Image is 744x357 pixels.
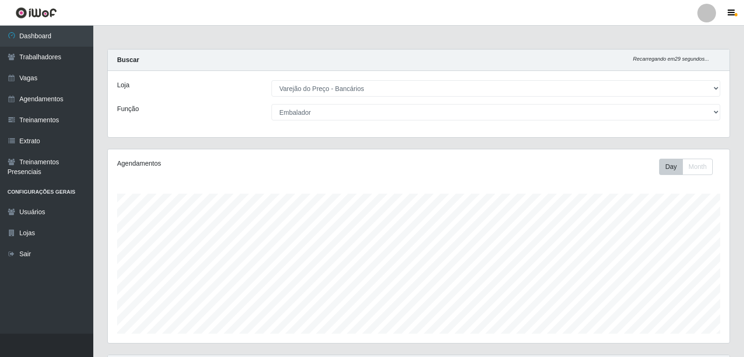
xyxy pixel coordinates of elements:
[633,56,709,62] i: Recarregando em 29 segundos...
[659,159,713,175] div: First group
[117,159,360,168] div: Agendamentos
[682,159,713,175] button: Month
[117,104,139,114] label: Função
[659,159,720,175] div: Toolbar with button groups
[117,80,129,90] label: Loja
[659,159,683,175] button: Day
[15,7,57,19] img: CoreUI Logo
[117,56,139,63] strong: Buscar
